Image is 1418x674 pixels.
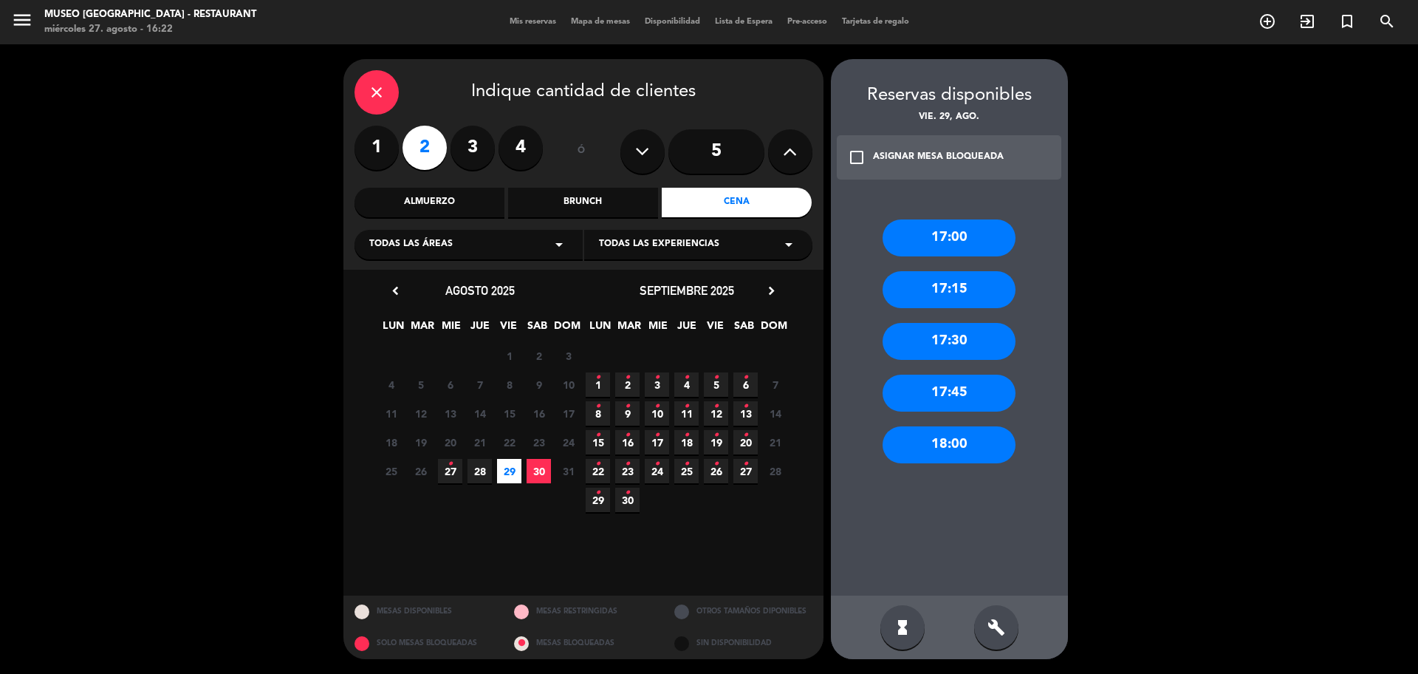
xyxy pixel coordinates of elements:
[645,372,669,397] span: 3
[615,401,640,426] span: 9
[883,219,1015,256] div: 17:00
[556,430,580,455] span: 24
[527,459,551,483] span: 30
[451,126,495,170] label: 3
[438,401,462,426] span: 13
[663,627,823,659] div: SIN DISPONIBILIDAD
[873,150,1004,165] div: ASIGNAR MESA BLOQUEADA
[408,401,433,426] span: 12
[674,459,699,483] span: 25
[554,317,578,341] span: DOM
[684,423,689,447] i: •
[467,459,492,483] span: 28
[625,395,630,418] i: •
[379,459,403,483] span: 25
[615,430,640,455] span: 16
[586,430,610,455] span: 15
[499,126,543,170] label: 4
[733,459,758,483] span: 27
[625,481,630,505] i: •
[467,317,492,341] span: JUE
[445,283,515,298] span: agosto 2025
[497,344,521,368] span: 1
[987,619,1005,636] i: build
[625,366,630,389] i: •
[527,430,551,455] span: 23
[379,401,403,426] span: 11
[645,430,669,455] span: 17
[1298,13,1316,30] i: exit_to_app
[44,22,256,37] div: miércoles 27. agosto - 16:22
[625,423,630,447] i: •
[368,84,386,101] i: close
[640,283,734,298] span: septiembre 2025
[674,372,699,397] span: 4
[497,372,521,397] span: 8
[713,423,719,447] i: •
[743,366,748,389] i: •
[763,430,787,455] span: 21
[883,271,1015,308] div: 17:15
[388,283,403,299] i: chevron_left
[11,9,33,31] i: menu
[1338,13,1356,30] i: turned_in_not
[684,395,689,418] i: •
[674,317,699,341] span: JUE
[595,452,600,476] i: •
[883,426,1015,463] div: 18:00
[448,452,453,476] i: •
[763,401,787,426] span: 14
[403,126,447,170] label: 2
[343,627,504,659] div: SOLO MESAS BLOQUEADAS
[831,110,1068,125] div: vie. 29, ago.
[615,372,640,397] span: 2
[379,372,403,397] span: 4
[44,7,256,22] div: Museo [GEOGRAPHIC_DATA] - Restaurant
[497,459,521,483] span: 29
[615,488,640,512] span: 30
[733,401,758,426] span: 13
[625,452,630,476] i: •
[467,430,492,455] span: 21
[674,401,699,426] span: 11
[354,70,812,115] div: Indique cantidad de clientes
[379,430,403,455] span: 18
[743,395,748,418] i: •
[835,18,917,26] span: Tarjetas de regalo
[703,317,727,341] span: VIE
[343,596,504,627] div: MESAS DISPONIBLES
[743,452,748,476] i: •
[732,317,756,341] span: SAB
[684,366,689,389] i: •
[654,452,660,476] i: •
[438,459,462,483] span: 27
[645,317,670,341] span: MIE
[527,372,551,397] span: 9
[408,372,433,397] span: 5
[713,395,719,418] i: •
[704,401,728,426] span: 12
[743,423,748,447] i: •
[654,366,660,389] i: •
[439,317,463,341] span: MIE
[588,317,612,341] span: LUN
[708,18,780,26] span: Lista de Espera
[1258,13,1276,30] i: add_circle_outline
[556,372,580,397] span: 10
[617,317,641,341] span: MAR
[848,149,866,166] i: check_box_outline_blank
[503,596,663,627] div: MESAS RESTRINGIDAS
[599,237,719,252] span: Todas las experiencias
[556,459,580,483] span: 31
[527,401,551,426] span: 16
[883,375,1015,412] div: 17:45
[527,344,551,368] span: 2
[595,366,600,389] i: •
[564,18,637,26] span: Mapa de mesas
[883,323,1015,360] div: 17:30
[733,430,758,455] span: 20
[704,430,728,455] span: 19
[408,430,433,455] span: 19
[502,18,564,26] span: Mis reservas
[556,401,580,426] span: 17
